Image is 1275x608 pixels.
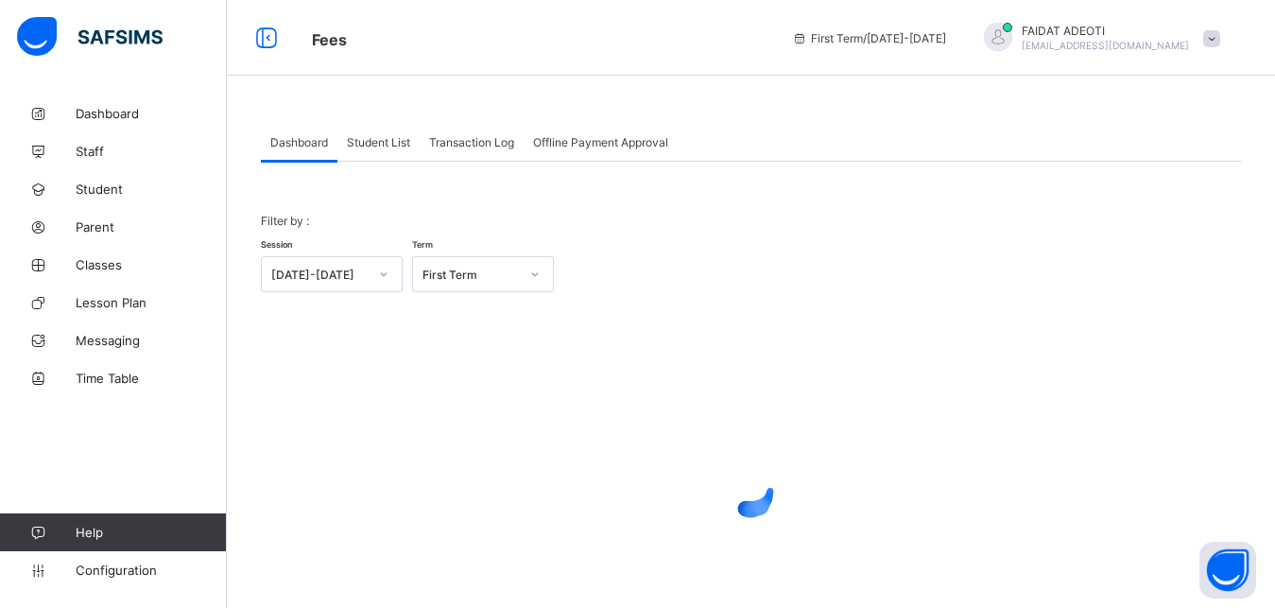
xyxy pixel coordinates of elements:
span: Term [412,239,433,250]
span: Configuration [76,563,226,578]
span: Transaction Log [429,135,514,149]
span: Dashboard [270,135,328,149]
span: Time Table [76,371,227,386]
button: Open asap [1199,542,1256,599]
span: Fees [312,30,347,49]
span: FAIDAT ADEOTI [1022,24,1189,38]
img: safsims [17,17,163,57]
div: First Term [422,268,519,282]
span: [EMAIL_ADDRESS][DOMAIN_NAME] [1022,40,1189,51]
span: Help [76,525,226,540]
span: session/term information [792,31,946,45]
span: Classes [76,257,227,272]
span: Filter by : [261,214,309,228]
span: Session [261,239,292,250]
span: Student List [347,135,410,149]
span: Offline Payment Approval [533,135,668,149]
span: Messaging [76,333,227,348]
div: FAIDATADEOTI [965,23,1230,54]
span: Lesson Plan [76,295,227,310]
span: Staff [76,144,227,159]
span: Student [76,182,227,197]
span: Dashboard [76,106,227,121]
span: Parent [76,219,227,235]
div: [DATE]-[DATE] [271,268,368,282]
